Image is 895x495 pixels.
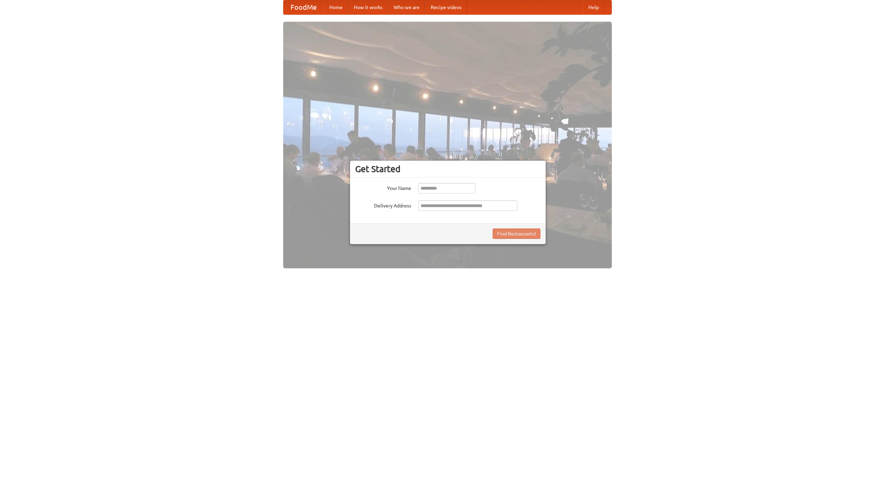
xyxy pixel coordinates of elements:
a: Who we are [388,0,425,14]
h3: Get Started [355,164,540,174]
a: Home [324,0,348,14]
a: Recipe videos [425,0,467,14]
a: Help [583,0,604,14]
a: How it works [348,0,388,14]
a: FoodMe [284,0,324,14]
label: Delivery Address [355,200,411,209]
label: Your Name [355,183,411,192]
button: Find Restaurants! [493,228,540,239]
